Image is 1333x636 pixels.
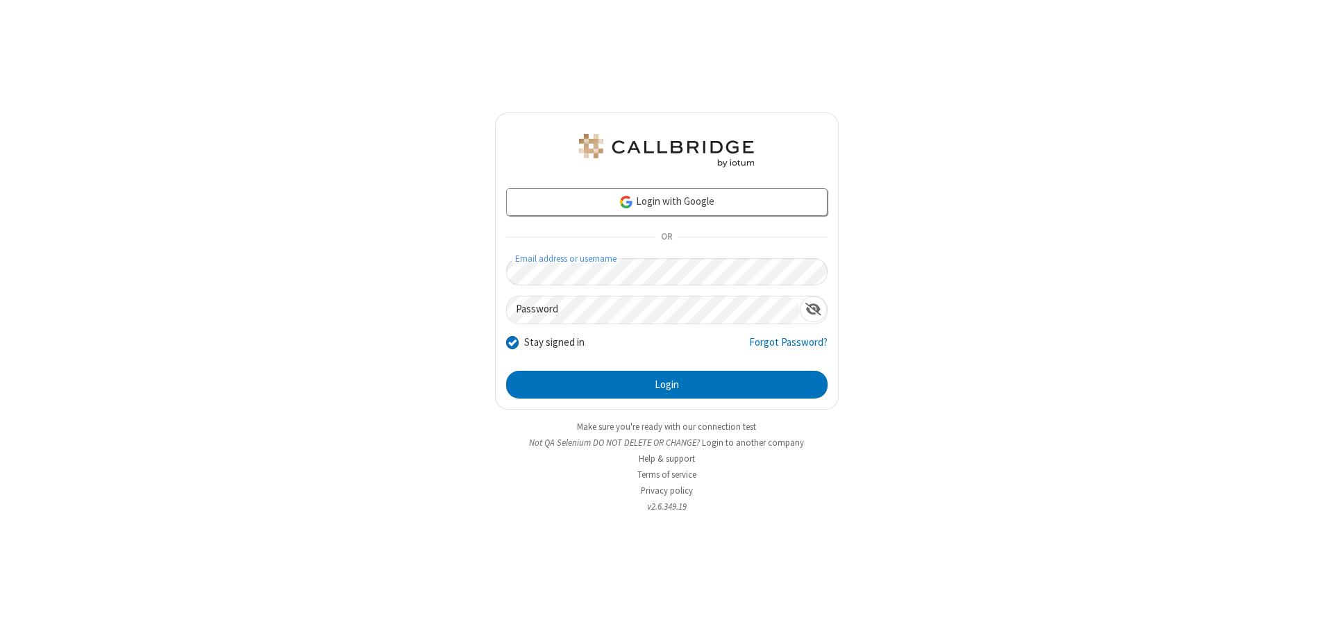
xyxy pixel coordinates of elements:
a: Help & support [639,453,695,465]
input: Email address or username [506,258,828,285]
img: google-icon.png [619,194,634,210]
a: Terms of service [637,469,696,480]
li: Not QA Selenium DO NOT DELETE OR CHANGE? [495,436,839,449]
span: OR [655,228,678,247]
img: QA Selenium DO NOT DELETE OR CHANGE [576,134,757,167]
a: Forgot Password? [749,335,828,361]
a: Login with Google [506,188,828,216]
a: Privacy policy [641,485,693,496]
label: Stay signed in [524,335,585,351]
button: Login [506,371,828,399]
button: Login to another company [702,436,804,449]
li: v2.6.349.19 [495,500,839,513]
a: Make sure you're ready with our connection test [577,421,756,433]
div: Show password [800,296,827,322]
input: Password [507,296,800,324]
